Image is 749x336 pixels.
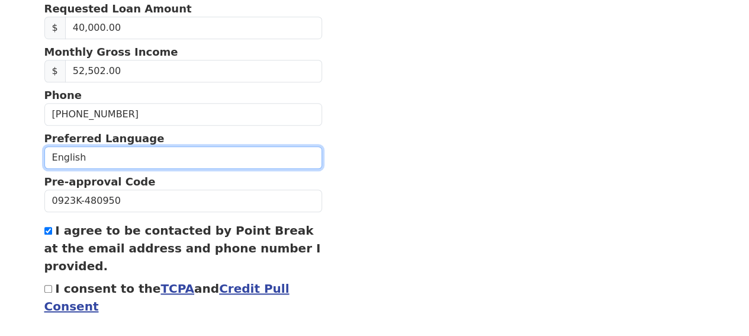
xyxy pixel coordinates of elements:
[44,89,82,101] strong: Phone
[44,132,165,145] strong: Preferred Language
[44,223,321,273] label: I agree to be contacted by Point Break at the email address and phone number I provided.
[44,103,323,126] input: Phone
[44,17,66,39] span: $
[44,44,323,60] p: Monthly Gross Income
[44,60,66,82] span: $
[44,190,323,212] input: Pre-approval Code
[65,60,322,82] input: Monthly Gross Income
[44,175,156,188] strong: Pre-approval Code
[44,2,192,15] strong: Requested Loan Amount
[160,281,194,296] a: TCPA
[65,17,322,39] input: Requested Loan Amount
[44,281,290,313] label: I consent to the and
